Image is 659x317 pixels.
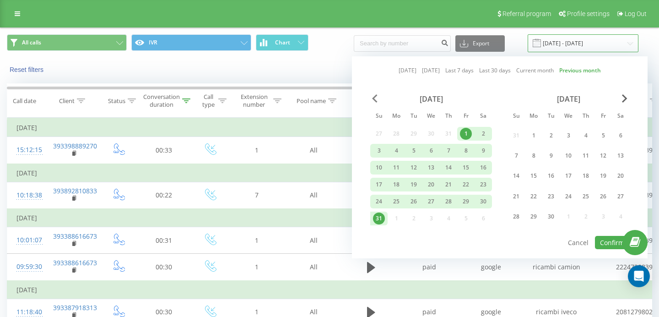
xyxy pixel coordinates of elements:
[408,162,420,174] div: 12
[525,147,542,164] div: Mon Sep 8, 2025
[528,191,540,202] div: 22
[542,127,560,144] div: Tue Sep 2, 2025
[389,110,403,124] abbr: Monday
[370,178,388,191] div: Sun Aug 17, 2025
[509,110,523,124] abbr: Sunday
[579,110,593,124] abbr: Thursday
[560,147,577,164] div: Wed Sep 10, 2025
[577,168,594,185] div: Thu Sep 18, 2025
[284,227,344,254] td: All
[510,150,522,162] div: 7
[502,10,551,17] span: Referral program
[407,110,421,124] abbr: Tuesday
[615,191,627,202] div: 27
[135,137,193,164] td: 00:33
[460,162,472,174] div: 15
[425,179,437,191] div: 20
[405,161,422,175] div: Tue Aug 12, 2025
[562,110,575,124] abbr: Wednesday
[237,93,271,109] div: Extension number
[424,110,438,124] abbr: Wednesday
[560,168,577,185] div: Wed Sep 17, 2025
[373,145,385,157] div: 3
[425,162,437,174] div: 13
[596,110,610,124] abbr: Friday
[457,195,475,208] div: Fri Aug 29, 2025
[628,265,650,287] div: Open Intercom Messenger
[525,127,542,144] div: Mon Sep 1, 2025
[528,150,540,162] div: 8
[390,162,402,174] div: 11
[408,196,420,208] div: 26
[284,254,344,281] td: All
[508,147,525,164] div: Sun Sep 7, 2025
[408,179,420,191] div: 19
[525,168,542,185] div: Mon Sep 15, 2025
[562,150,574,162] div: 10
[580,150,592,162] div: 11
[373,162,385,174] div: 10
[390,196,402,208] div: 25
[373,196,385,208] div: 24
[612,168,629,185] div: Sat Sep 20, 2025
[275,39,290,46] span: Chart
[577,127,594,144] div: Thu Sep 4, 2025
[528,170,540,182] div: 15
[440,195,457,208] div: Thu Aug 28, 2025
[545,191,557,202] div: 23
[612,188,629,205] div: Sat Sep 27, 2025
[440,144,457,158] div: Thu Aug 7, 2025
[53,142,97,150] a: 393398889270
[422,66,440,75] a: [DATE]
[559,66,601,75] a: Previous month
[544,110,558,124] abbr: Tuesday
[475,161,492,175] div: Sat Aug 16, 2025
[508,168,525,185] div: Sun Sep 14, 2025
[7,34,127,51] button: All calls
[443,145,454,157] div: 7
[615,150,627,162] div: 13
[457,178,475,191] div: Fri Aug 22, 2025
[560,127,577,144] div: Wed Sep 3, 2025
[284,182,344,209] td: All
[443,162,454,174] div: 14
[508,94,629,104] div: [DATE]
[477,145,489,157] div: 9
[455,35,505,52] button: Export
[422,161,440,175] div: Wed Aug 13, 2025
[545,170,557,182] div: 16
[545,130,557,142] div: 2
[527,110,540,124] abbr: Monday
[143,93,180,109] div: Conversation duration
[390,179,402,191] div: 18
[580,191,592,202] div: 25
[399,66,416,75] a: [DATE]
[542,147,560,164] div: Tue Sep 9, 2025
[16,141,35,159] div: 15:12:15
[508,188,525,205] div: Sun Sep 21, 2025
[408,145,420,157] div: 5
[53,232,97,240] a: 393388616673
[445,66,474,75] a: Last 7 days
[388,144,405,158] div: Mon Aug 4, 2025
[545,211,557,223] div: 30
[516,66,554,75] a: Current month
[405,178,422,191] div: Tue Aug 19, 2025
[475,127,492,141] div: Sat Aug 2, 2025
[405,195,422,208] div: Tue Aug 26, 2025
[542,168,560,185] div: Tue Sep 16, 2025
[460,145,472,157] div: 8
[135,254,193,281] td: 00:30
[390,145,402,157] div: 4
[372,94,378,103] span: Previous Month
[53,258,97,267] a: 393388616673
[53,186,97,195] a: 393892810833
[370,94,492,104] div: [DATE]
[594,127,612,144] div: Fri Sep 5, 2025
[562,130,574,142] div: 3
[135,182,193,209] td: 00:22
[422,144,440,158] div: Wed Aug 6, 2025
[510,191,522,202] div: 21
[388,161,405,175] div: Mon Aug 11, 2025
[477,196,489,208] div: 30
